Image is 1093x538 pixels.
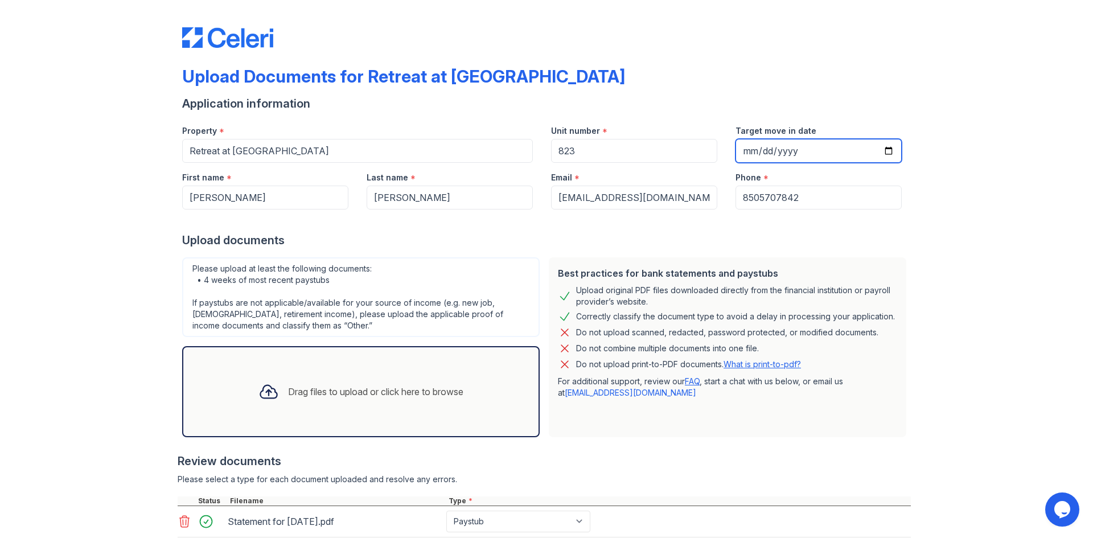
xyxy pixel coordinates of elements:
[576,359,801,370] p: Do not upload print-to-PDF documents.
[182,257,540,337] div: Please upload at least the following documents: • 4 weeks of most recent paystubs If paystubs are...
[446,496,911,506] div: Type
[551,172,572,183] label: Email
[178,453,911,469] div: Review documents
[576,310,895,323] div: Correctly classify the document type to avoid a delay in processing your application.
[196,496,228,506] div: Status
[551,125,600,137] label: Unit number
[1045,492,1082,527] iframe: chat widget
[724,359,801,369] a: What is print-to-pdf?
[178,474,911,485] div: Please select a type for each document uploaded and resolve any errors.
[228,512,442,531] div: Statement for [DATE].pdf
[558,266,897,280] div: Best practices for bank statements and paystubs
[182,96,911,112] div: Application information
[182,66,625,87] div: Upload Documents for Retreat at [GEOGRAPHIC_DATA]
[182,232,911,248] div: Upload documents
[576,326,878,339] div: Do not upload scanned, redacted, password protected, or modified documents.
[558,376,897,399] p: For additional support, review our , start a chat with us below, or email us at
[685,376,700,386] a: FAQ
[565,388,696,397] a: [EMAIL_ADDRESS][DOMAIN_NAME]
[228,496,446,506] div: Filename
[182,172,224,183] label: First name
[182,125,217,137] label: Property
[288,385,463,399] div: Drag files to upload or click here to browse
[576,285,897,307] div: Upload original PDF files downloaded directly from the financial institution or payroll provider’...
[735,125,816,137] label: Target move in date
[735,172,761,183] label: Phone
[182,27,273,48] img: CE_Logo_Blue-a8612792a0a2168367f1c8372b55b34899dd931a85d93a1a3d3e32e68fde9ad4.png
[367,172,408,183] label: Last name
[576,342,759,355] div: Do not combine multiple documents into one file.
